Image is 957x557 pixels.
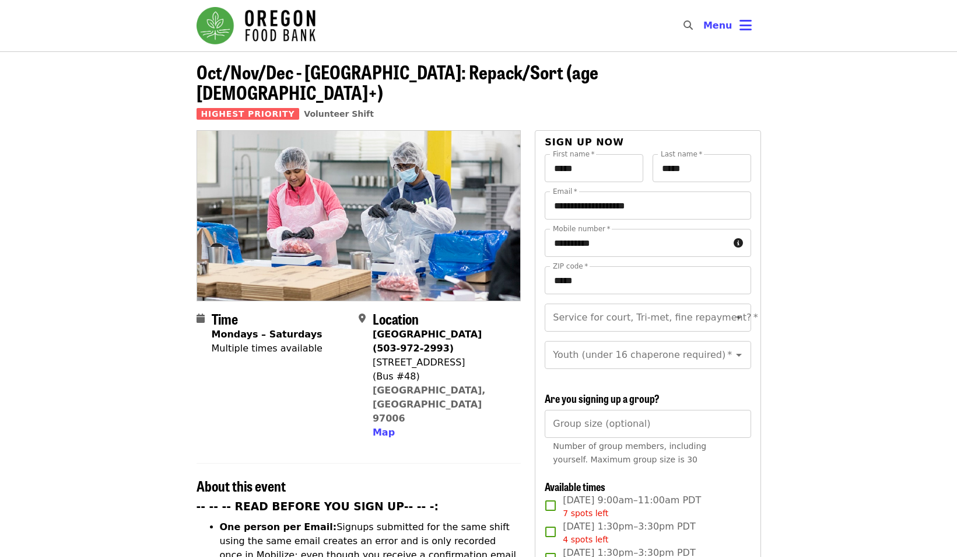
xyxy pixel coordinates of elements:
input: ZIP code [545,266,751,294]
label: Email [553,188,577,195]
button: Map [373,426,395,440]
span: 7 spots left [563,509,608,518]
span: Highest Priority [197,108,300,120]
span: 4 spots left [563,535,608,544]
label: Mobile number [553,225,610,232]
img: Oregon Food Bank - Home [197,7,316,44]
span: Number of group members, including yourself. Maximum group size is 30 [553,441,706,464]
label: ZIP code [553,263,588,270]
button: Toggle account menu [694,12,761,40]
button: Open [731,347,747,363]
input: Search [700,12,709,40]
strong: -- -- -- READ BEFORE YOU SIGN UP-- -- -: [197,500,439,513]
span: Sign up now [545,137,624,148]
span: About this event [197,475,286,496]
label: Last name [661,151,702,158]
strong: Mondays – Saturdays [212,329,322,340]
input: Mobile number [545,229,728,257]
a: Volunteer Shift [304,109,374,119]
i: circle-info icon [734,238,743,249]
i: calendar icon [197,313,205,324]
label: First name [553,151,595,158]
span: [DATE] 1:30pm–3:30pm PDT [563,520,695,546]
div: [STREET_ADDRESS] [373,356,511,370]
span: Time [212,308,238,329]
span: Location [373,308,419,329]
span: Available times [545,479,605,494]
input: First name [545,154,643,182]
i: search icon [683,20,693,31]
input: Last name [653,154,751,182]
span: Are you signing up a group? [545,391,660,406]
a: [GEOGRAPHIC_DATA], [GEOGRAPHIC_DATA] 97006 [373,385,486,424]
span: Map [373,427,395,438]
button: Open [731,309,747,326]
span: Oct/Nov/Dec - [GEOGRAPHIC_DATA]: Repack/Sort (age [DEMOGRAPHIC_DATA]+) [197,58,598,106]
div: Multiple times available [212,342,322,356]
div: (Bus #48) [373,370,511,384]
input: Email [545,192,751,220]
input: [object Object] [545,410,751,438]
img: Oct/Nov/Dec - Beaverton: Repack/Sort (age 10+) organized by Oregon Food Bank [197,131,521,300]
strong: [GEOGRAPHIC_DATA] (503-972-2993) [373,329,482,354]
i: map-marker-alt icon [359,313,366,324]
strong: One person per Email: [220,521,337,532]
i: bars icon [739,17,752,34]
span: [DATE] 9:00am–11:00am PDT [563,493,701,520]
span: Menu [703,20,732,31]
